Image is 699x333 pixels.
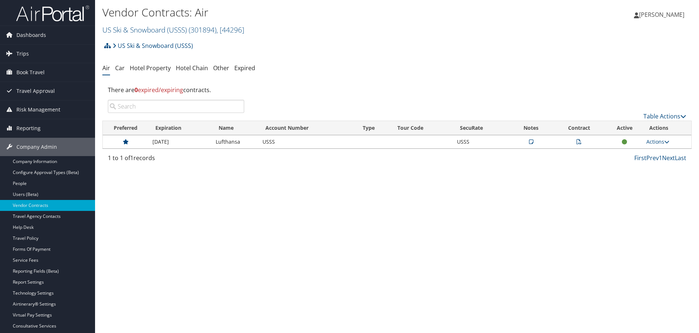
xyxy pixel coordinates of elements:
a: 1 [659,154,662,162]
th: Expiration: activate to sort column ascending [149,121,212,135]
td: Lufthansa [212,135,258,148]
div: There are contracts. [102,80,692,100]
th: Preferred: activate to sort column ascending [103,121,149,135]
a: US Ski & Snowboard (USSS) [102,25,244,35]
span: Book Travel [16,63,45,82]
td: [DATE] [149,135,212,148]
td: USSS [453,135,511,148]
th: Contract: activate to sort column ascending [551,121,607,135]
span: Trips [16,45,29,63]
span: ( 301894 ) [189,25,216,35]
a: Air [102,64,110,72]
th: Active: activate to sort column ascending [607,121,643,135]
div: 1 to 1 of records [108,154,244,166]
span: Reporting [16,119,41,137]
a: First [634,154,646,162]
a: Table Actions [643,112,686,120]
span: [PERSON_NAME] [639,11,684,19]
a: Other [213,64,229,72]
strong: 0 [135,86,138,94]
span: Risk Management [16,101,60,119]
span: 1 [130,154,133,162]
a: Next [662,154,675,162]
a: Last [675,154,686,162]
span: Travel Approval [16,82,55,100]
a: Hotel Property [130,64,171,72]
th: Actions [643,121,692,135]
a: Actions [646,138,669,145]
img: airportal-logo.png [16,5,89,22]
th: SecuRate: activate to sort column ascending [453,121,511,135]
th: Tour Code: activate to sort column descending [391,121,453,135]
th: Account Number: activate to sort column ascending [259,121,356,135]
th: Notes: activate to sort column ascending [511,121,551,135]
td: USSS [259,135,356,148]
a: Car [115,64,125,72]
th: Type: activate to sort column ascending [356,121,391,135]
a: Prev [646,154,659,162]
a: US Ski & Snowboard (USSS) [113,38,193,53]
span: expired/expiring [135,86,183,94]
h1: Vendor Contracts: Air [102,5,495,20]
span: Company Admin [16,138,57,156]
a: [PERSON_NAME] [634,4,692,26]
a: Expired [234,64,255,72]
a: Hotel Chain [176,64,208,72]
span: Dashboards [16,26,46,44]
th: Name: activate to sort column ascending [212,121,258,135]
input: Search [108,100,244,113]
span: , [ 44296 ] [216,25,244,35]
